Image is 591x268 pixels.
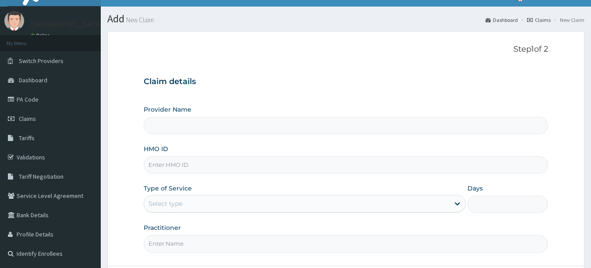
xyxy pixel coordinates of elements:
a: Online [31,32,52,39]
span: Tariff Negotiation [19,173,64,180]
h3: Claim details [144,77,549,87]
input: Enter Name [144,235,549,252]
label: Practitioner [144,223,181,232]
span: Switch Providers [19,57,64,65]
span: Dashboard [19,76,47,84]
img: User Image [4,11,24,31]
span: Claims [19,115,36,123]
span: Tariffs [19,134,35,142]
label: Days [467,184,483,193]
li: New Claim [552,16,584,24]
a: Claims [527,16,551,24]
label: Provider Name [144,105,191,114]
input: Enter HMO ID [144,156,549,173]
label: Type of Service [144,184,192,193]
div: Select type [149,199,182,208]
h1: Add [107,13,584,25]
p: Step 1 of 2 [144,45,549,54]
label: HMO ID [144,145,168,153]
a: Dashboard [485,16,518,24]
small: New Claim [124,17,154,23]
p: [GEOGRAPHIC_DATA] [31,20,103,28]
